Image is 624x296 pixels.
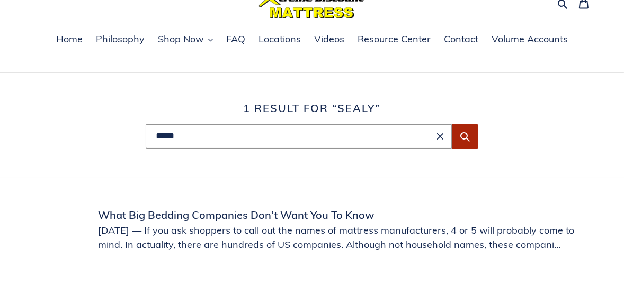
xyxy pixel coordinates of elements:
[51,32,88,48] a: Home
[439,32,484,48] a: Contact
[452,124,478,149] button: Submit
[56,33,83,45] span: Home
[153,32,218,48] button: Shop Now
[444,33,478,45] span: Contact
[352,32,436,48] a: Resource Center
[486,32,573,48] a: Volume Accounts
[221,32,251,48] a: FAQ
[314,33,344,45] span: Videos
[434,130,447,143] button: Clear search term
[226,33,245,45] span: FAQ
[492,33,568,45] span: Volume Accounts
[91,32,150,48] a: Philosophy
[309,32,350,48] a: Videos
[96,33,145,45] span: Philosophy
[158,33,204,45] span: Shop Now
[358,33,431,45] span: Resource Center
[146,124,452,149] input: Search
[29,102,595,115] h1: 1 result for “sealy”
[258,33,301,45] span: Locations
[253,32,306,48] a: Locations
